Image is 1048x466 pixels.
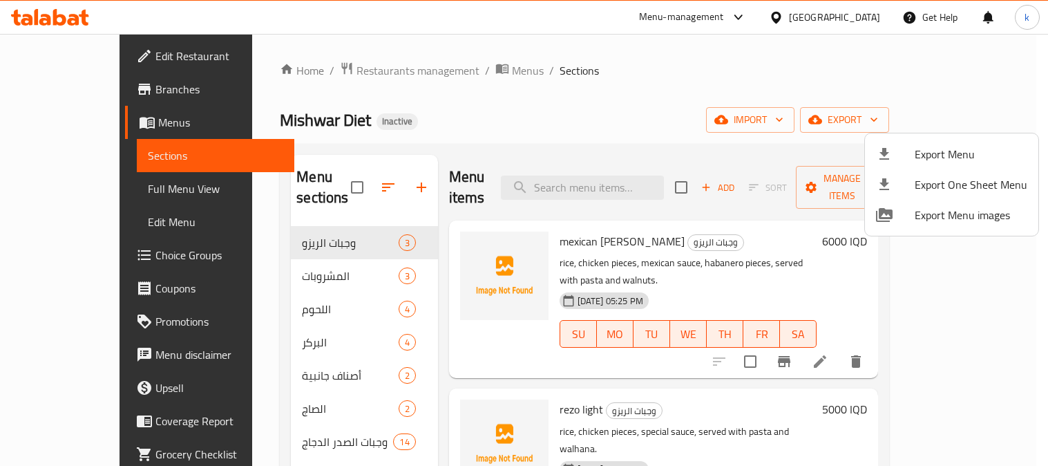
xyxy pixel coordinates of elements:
[915,176,1027,193] span: Export One Sheet Menu
[915,207,1027,223] span: Export Menu images
[915,146,1027,162] span: Export Menu
[865,200,1038,230] li: Export Menu images
[865,169,1038,200] li: Export one sheet menu items
[865,139,1038,169] li: Export menu items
